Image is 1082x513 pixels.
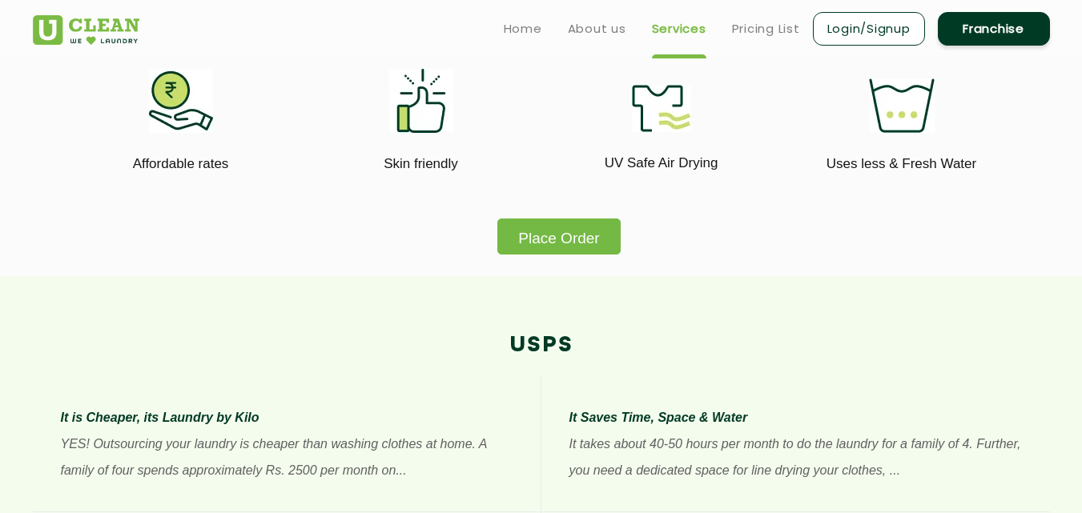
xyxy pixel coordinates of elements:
[794,153,1010,174] p: Uses less & Fresh Water
[553,152,770,174] p: UV Safe Air Drying
[732,19,800,38] a: Pricing List
[389,69,453,133] img: skin_friendly_11zon.webp
[813,12,925,46] a: Login/Signup
[73,153,289,174] p: Affordable rates
[33,15,139,45] img: UClean Laundry and Dry Cleaning
[869,78,935,133] img: uses_less_fresh_water_11zon.webp
[61,431,513,483] p: YES! Outsourcing your laundry is cheaper than washing clothes at home. A family of four spends ap...
[569,404,1022,431] p: It Saves Time, Space & Water
[938,12,1050,46] a: Franchise
[569,431,1022,483] p: It takes about 40-50 hours per month to do the laundry for a family of 4. Further, you need a ded...
[632,85,691,132] img: uv_safe_air_drying_11zon.webp
[61,404,513,431] p: It is Cheaper, its Laundry by Kilo
[313,153,529,174] p: Skin friendly
[652,19,706,38] a: Services
[568,19,626,38] a: About us
[33,332,1050,359] h2: USPs
[149,69,213,133] img: affordable_rates_11zon.webp
[504,19,542,38] a: Home
[497,218,620,254] button: Place Order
